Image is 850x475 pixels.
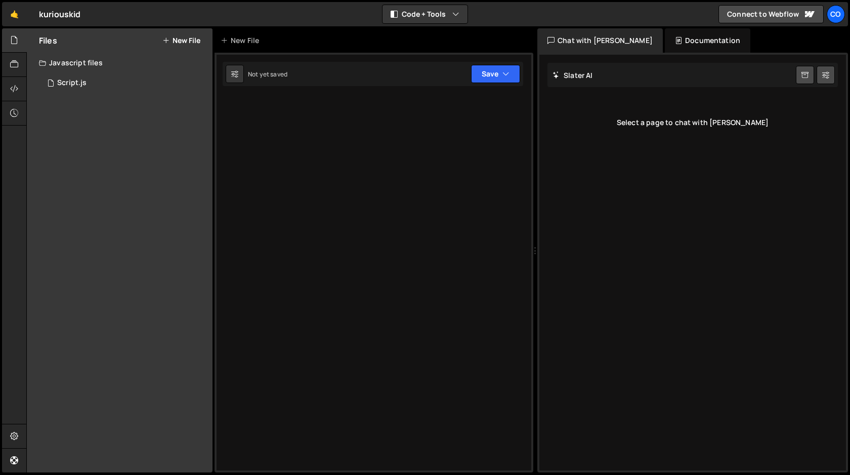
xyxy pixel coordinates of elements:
[39,35,57,46] h2: Files
[718,5,824,23] a: Connect to Webflow
[221,35,263,46] div: New File
[162,36,200,45] button: New File
[471,65,520,83] button: Save
[39,73,212,93] div: 16633/45317.js
[382,5,467,23] button: Code + Tools
[537,28,663,53] div: Chat with [PERSON_NAME]
[827,5,845,23] a: Co
[665,28,750,53] div: Documentation
[2,2,27,26] a: 🤙
[27,53,212,73] div: Javascript files
[547,102,838,143] div: Select a page to chat with [PERSON_NAME]
[552,70,593,80] h2: Slater AI
[248,70,287,78] div: Not yet saved
[57,78,87,88] div: Script.js
[39,8,81,20] div: kuriouskid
